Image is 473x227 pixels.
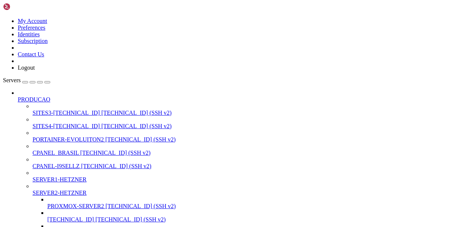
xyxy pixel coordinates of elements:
[105,136,176,143] span: [TECHNICAL_ID] (SSH v2)
[33,110,470,116] a: SITES3-[TECHNICAL_ID] [TECHNICAL_ID] (SSH v2)
[33,130,470,143] li: PORTAINER-EVOLUITON2 [TECHNICAL_ID] (SSH v2)
[33,136,470,143] a: PORTAINER-EVOLUITON2 [TECHNICAL_ID] (SSH v2)
[3,77,50,83] a: Servers
[47,196,470,210] li: PROXMOX-SERVER2 [TECHNICAL_ID] (SSH v2)
[105,203,176,209] span: [TECHNICAL_ID] (SSH v2)
[18,24,45,31] a: Preferences
[47,203,104,209] span: PROXMOX-SERVER2
[18,18,47,24] a: My Account
[33,163,79,169] span: CPANEL-I9SELLZ
[18,96,470,103] a: PRODUCAO
[33,190,470,196] a: SERVER2-HETZNER
[47,210,470,223] li: [TECHNICAL_ID] [TECHNICAL_ID] (SSH v2)
[33,103,470,116] li: SITES3-[TECHNICAL_ID] [TECHNICAL_ID] (SSH v2)
[18,51,44,57] a: Contact Us
[95,216,166,223] span: [TECHNICAL_ID] (SSH v2)
[33,176,86,183] span: SERVER1-HETZNER
[33,163,470,170] a: CPANEL-I9SELLZ [TECHNICAL_ID] (SSH v2)
[47,203,470,210] a: PROXMOX-SERVER2 [TECHNICAL_ID] (SSH v2)
[33,136,104,143] span: PORTAINER-EVOLUITON2
[33,190,86,196] span: SERVER2-HETZNER
[33,150,79,156] span: CPANEL_BRASIL
[80,150,150,156] span: [TECHNICAL_ID] (SSH v2)
[33,176,470,183] a: SERVER1-HETZNER
[101,123,171,129] span: [TECHNICAL_ID] (SSH v2)
[33,150,470,156] a: CPANEL_BRASIL [TECHNICAL_ID] (SSH v2)
[47,216,470,223] a: [TECHNICAL_ID] [TECHNICAL_ID] (SSH v2)
[33,123,470,130] a: SITES4-[TECHNICAL_ID] [TECHNICAL_ID] (SSH v2)
[18,38,48,44] a: Subscription
[47,216,94,223] span: [TECHNICAL_ID]
[33,110,100,116] span: SITES3-[TECHNICAL_ID]
[101,110,171,116] span: [TECHNICAL_ID] (SSH v2)
[33,143,470,156] li: CPANEL_BRASIL [TECHNICAL_ID] (SSH v2)
[33,116,470,130] li: SITES4-[TECHNICAL_ID] [TECHNICAL_ID] (SSH v2)
[81,163,151,169] span: [TECHNICAL_ID] (SSH v2)
[33,170,470,183] li: SERVER1-HETZNER
[33,156,470,170] li: CPANEL-I9SELLZ [TECHNICAL_ID] (SSH v2)
[18,64,35,71] a: Logout
[3,3,45,10] img: Shellngn
[18,31,40,37] a: Identities
[33,123,100,129] span: SITES4-[TECHNICAL_ID]
[3,77,21,83] span: Servers
[18,96,50,103] span: PRODUCAO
